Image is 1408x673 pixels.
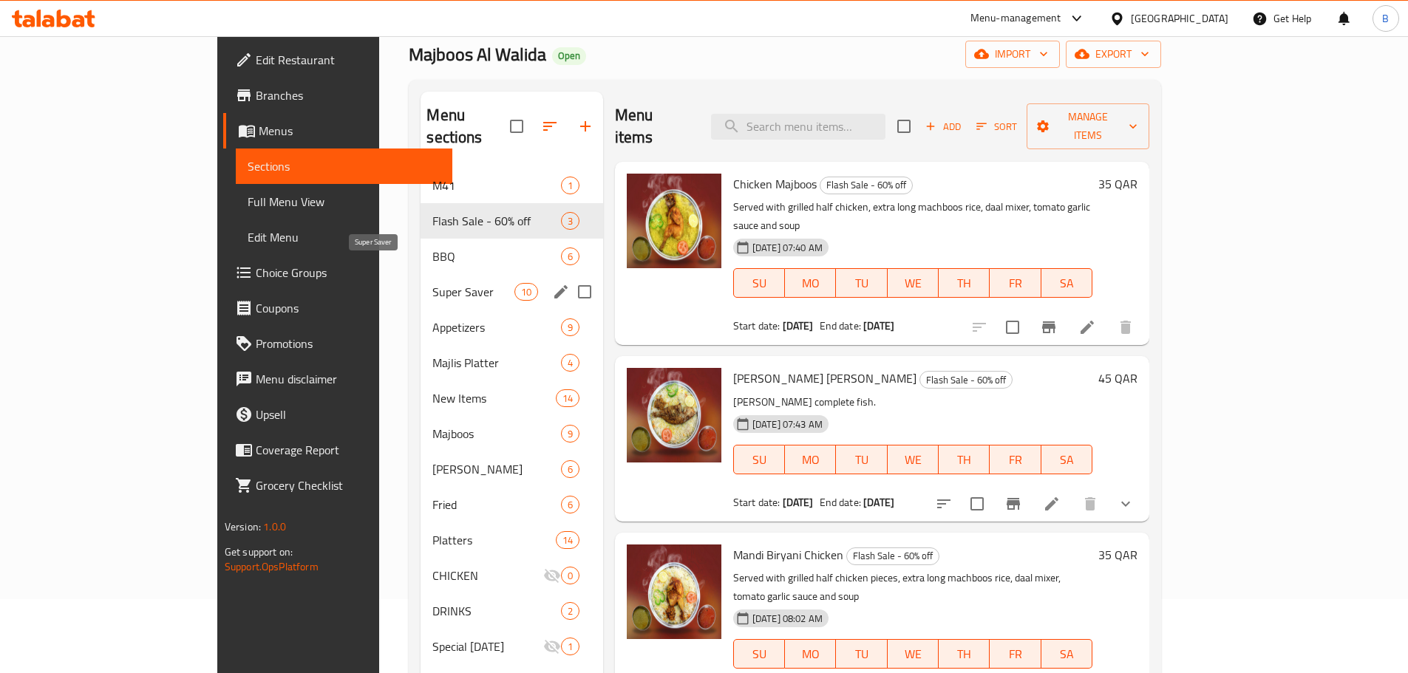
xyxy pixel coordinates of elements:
span: Promotions [256,335,441,352]
p: Served with grilled half chicken, extra long machboos rice, daal mixer, tomato garlic sauce and soup [733,198,1092,235]
button: MO [785,268,836,298]
button: TH [939,268,990,298]
button: SU [733,639,785,669]
button: SA [1041,268,1092,298]
button: Manage items [1027,103,1149,149]
span: Sort [976,118,1017,135]
a: Menus [223,113,452,148]
button: Branch-specific-item [1031,310,1067,345]
button: FR [990,639,1041,669]
span: 14 [557,392,579,406]
div: Fried6 [421,487,602,522]
span: Menus [259,122,441,140]
div: Flash Sale - 60% off3 [421,203,602,239]
span: Upsell [256,406,441,423]
span: 1.0.0 [263,517,286,536]
span: 14 [557,533,579,547]
a: Coupons [223,290,452,326]
span: Fried [432,496,560,513]
span: import [977,45,1048,64]
span: Super Saver [432,283,514,301]
span: FR [996,643,1035,665]
span: Branches [256,86,441,104]
button: MO [785,445,836,474]
button: Branch-specific-item [996,486,1031,522]
a: Edit menu item [1078,318,1096,336]
div: items [561,354,579,372]
span: 0 [562,569,579,583]
span: 9 [562,321,579,335]
span: Majboos Al Walida [409,38,546,71]
svg: Inactive section [543,638,561,655]
span: export [1078,45,1149,64]
div: Super Saver10edit [421,274,602,310]
h6: 45 QAR [1098,368,1137,389]
span: End date: [820,493,861,512]
button: TU [836,639,887,669]
div: items [561,602,579,620]
span: Coupons [256,299,441,317]
div: BBQ6 [421,239,602,274]
div: Appetizers [432,318,560,336]
div: items [556,531,579,549]
a: Edit Restaurant [223,42,452,78]
div: items [556,389,579,407]
span: TU [842,449,881,471]
div: Majboos [432,425,560,443]
span: WE [894,643,933,665]
button: SU [733,268,785,298]
span: TH [945,273,984,294]
div: Platters14 [421,522,602,558]
a: Sections [236,148,452,184]
span: Flash Sale - 60% off [432,212,560,230]
span: WE [894,273,933,294]
div: items [561,425,579,443]
span: Manage items [1038,108,1137,145]
button: delete [1072,486,1108,522]
button: import [965,41,1060,68]
div: [GEOGRAPHIC_DATA] [1131,10,1228,27]
button: TU [836,268,887,298]
img: Mandi Biryani Chicken [627,544,721,639]
span: M41 [432,177,560,194]
span: Flash Sale - 60% off [847,547,939,564]
span: [DATE] 07:40 AM [746,241,829,255]
span: 2 [562,604,579,618]
a: Full Menu View [236,184,452,219]
div: CHICKEN0 [421,558,602,593]
span: End date: [820,316,861,335]
div: items [514,283,538,301]
span: B [1382,10,1389,27]
div: Flash Sale - 60% off [919,371,1013,389]
button: sort-choices [926,486,962,522]
span: CHICKEN [432,567,543,584]
span: Grocery Checklist [256,476,441,494]
b: [DATE] [863,316,894,335]
span: WE [894,449,933,471]
span: 1 [562,640,579,654]
span: 10 [515,285,537,299]
button: WE [888,268,939,298]
div: items [561,177,579,194]
span: MO [791,643,830,665]
button: FR [990,445,1041,474]
button: FR [990,268,1041,298]
a: Branches [223,78,452,113]
span: New Items [432,389,555,407]
span: Sort items [967,115,1027,138]
span: Flash Sale - 60% off [820,177,912,194]
span: 1 [562,179,579,193]
b: [DATE] [783,493,814,512]
span: SU [740,643,779,665]
a: Grocery Checklist [223,468,452,503]
p: [PERSON_NAME] complete fish. [733,393,1092,411]
button: MO [785,639,836,669]
a: Upsell [223,397,452,432]
p: Served with grilled half chicken pieces, extra long machboos rice, daal mixer, tomato garlic sauc... [733,569,1092,606]
span: Choice Groups [256,264,441,281]
span: SA [1047,273,1086,294]
span: SA [1047,449,1086,471]
span: [PERSON_NAME] [PERSON_NAME] [733,367,916,389]
span: TU [842,643,881,665]
span: Coverage Report [256,441,441,459]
